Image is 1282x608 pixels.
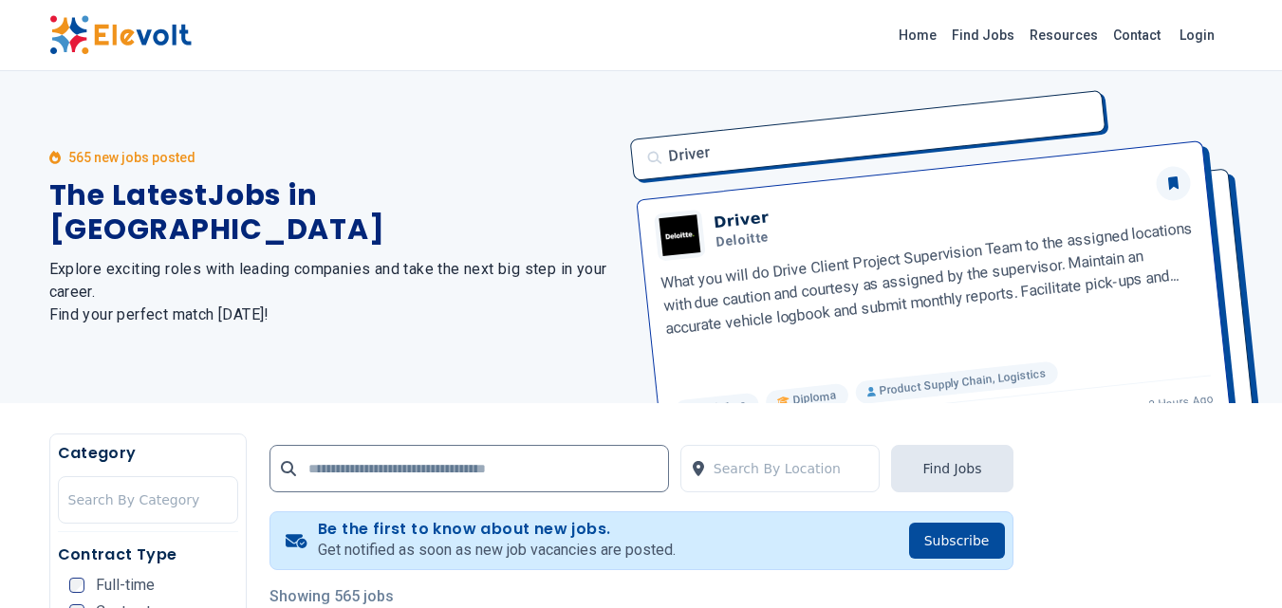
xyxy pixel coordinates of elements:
button: Find Jobs [891,445,1013,492]
h5: Category [58,442,238,465]
a: Home [891,20,944,50]
a: Find Jobs [944,20,1022,50]
h1: The Latest Jobs in [GEOGRAPHIC_DATA] [49,178,619,247]
h5: Contract Type [58,544,238,566]
p: Showing 565 jobs [269,585,1013,608]
input: Full-time [69,578,84,593]
h4: Be the first to know about new jobs. [318,520,676,539]
img: Elevolt [49,15,192,55]
p: 565 new jobs posted [68,148,195,167]
p: Get notified as soon as new job vacancies are posted. [318,539,676,562]
span: Full-time [96,578,155,593]
h2: Explore exciting roles with leading companies and take the next big step in your career. Find you... [49,258,619,326]
a: Login [1168,16,1226,54]
a: Contact [1105,20,1168,50]
a: Resources [1022,20,1105,50]
button: Subscribe [909,523,1005,559]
